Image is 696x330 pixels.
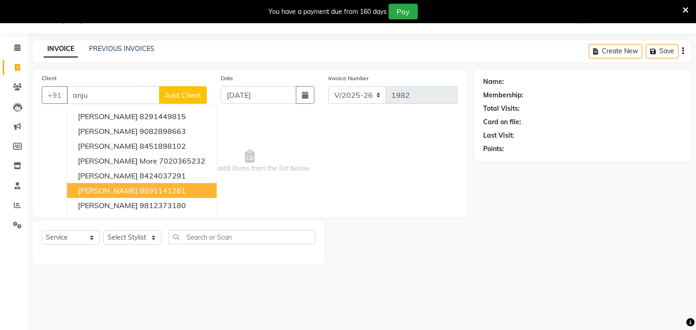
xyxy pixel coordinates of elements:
[140,216,186,225] ngb-highlight: 9920272997
[140,171,186,180] ngb-highlight: 8424037291
[140,127,186,136] ngb-highlight: 9082898663
[67,86,160,104] input: Search by Name/Mobile/Email/Code
[646,44,678,58] button: Save
[78,201,138,210] span: [PERSON_NAME]
[78,127,138,136] span: [PERSON_NAME]
[89,44,154,53] a: PREVIOUS INVOICES
[483,77,504,87] div: Name:
[165,90,201,100] span: Add Client
[483,131,514,140] div: Last Visit:
[221,74,233,82] label: Date
[78,156,157,165] span: [PERSON_NAME] more
[78,216,138,225] span: [PERSON_NAME]
[44,41,78,57] a: INVOICE
[42,74,57,82] label: Client
[78,186,138,195] span: [PERSON_NAME]
[159,156,205,165] ngb-highlight: 7020365232
[140,112,186,121] ngb-highlight: 8291449815
[78,171,138,180] span: [PERSON_NAME]
[42,115,458,208] span: Select & add items from the list below
[389,4,418,19] button: Pay
[78,112,138,121] span: [PERSON_NAME]
[589,44,642,58] button: Create New
[268,7,387,17] div: You have a payment due from 160 days
[140,201,186,210] ngb-highlight: 9812373180
[42,86,68,104] button: +91
[483,117,521,127] div: Card on file:
[140,186,186,195] ngb-highlight: 8591141261
[483,144,504,154] div: Points:
[78,141,138,151] span: [PERSON_NAME]
[140,141,186,151] ngb-highlight: 8451898102
[483,104,520,114] div: Total Visits:
[168,230,315,244] input: Search or Scan
[328,74,369,82] label: Invoice Number
[483,90,524,100] div: Membership:
[159,86,207,104] button: Add Client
